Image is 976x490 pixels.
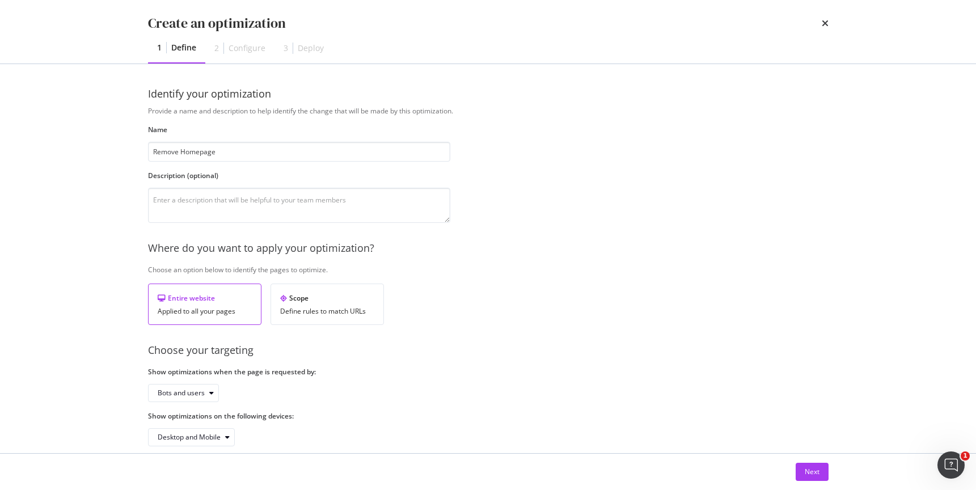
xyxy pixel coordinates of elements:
div: Applied to all your pages [158,307,252,315]
div: Entire website [158,293,252,303]
iframe: Intercom live chat [937,451,965,479]
div: Configure [229,43,265,54]
div: 1 [157,42,162,53]
div: Identify your optimization [148,87,829,102]
label: Show optimizations on the following devices: [148,411,450,421]
div: times [822,14,829,33]
div: Next [805,467,819,476]
div: Choose your targeting [148,343,829,358]
label: Name [148,125,450,134]
button: Bots and users [148,384,219,402]
div: Where do you want to apply your optimization? [148,241,829,256]
label: Show optimizations when the page is requested by: [148,367,450,377]
div: Provide a name and description to help identify the change that will be made by this optimization. [148,106,829,116]
div: Scope [280,293,374,303]
div: Desktop and Mobile [158,434,221,441]
div: 2 [214,43,219,54]
div: Create an optimization [148,14,286,33]
label: Description (optional) [148,171,450,180]
div: Define rules to match URLs [280,307,374,315]
div: Choose an option below to identify the pages to optimize. [148,265,829,274]
div: Define [171,42,196,53]
div: 3 [284,43,288,54]
div: Bots and users [158,390,205,396]
input: Enter an optimization name to easily find it back [148,142,450,162]
button: Next [796,463,829,481]
button: Desktop and Mobile [148,428,235,446]
span: 1 [961,451,970,461]
div: Deploy [298,43,324,54]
